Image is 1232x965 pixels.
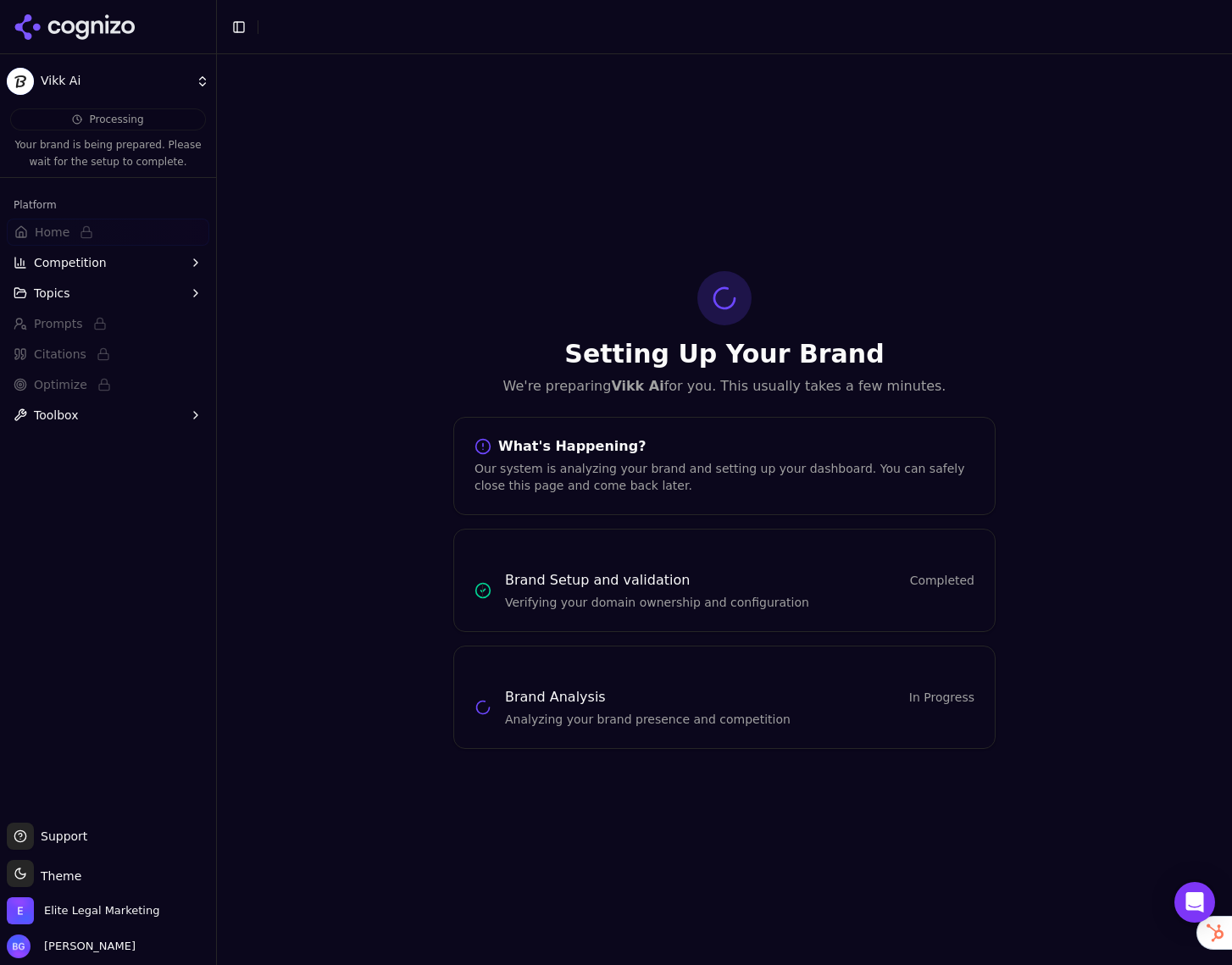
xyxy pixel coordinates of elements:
span: Support [34,828,87,845]
span: Home [35,224,69,241]
img: Elite Legal Marketing [7,897,34,924]
div: Our system is analyzing your brand and setting up your dashboard. You can safely close this page ... [474,460,974,494]
p: Your brand is being prepared. Please wait for the setup to complete. [10,137,206,170]
button: Open user button [7,934,136,958]
span: Vikk Ai [41,74,189,89]
p: Verifying your domain ownership and configuration [505,594,974,611]
span: Optimize [34,376,87,393]
span: Toolbox [34,407,79,424]
button: Open organization switcher [7,897,159,924]
span: Citations [34,346,86,363]
button: Competition [7,249,209,276]
span: Elite Legal Marketing [44,903,159,918]
button: Toolbox [7,402,209,429]
strong: Vikk Ai [611,378,663,394]
h3: Brand Analysis [505,687,606,707]
img: Vikk Ai [7,68,34,95]
span: Prompts [34,315,83,332]
img: Brian Gomez [7,934,31,958]
p: We're preparing for you. This usually takes a few minutes. [453,376,996,397]
span: Theme [34,869,81,883]
span: Topics [34,285,70,302]
span: Processing [89,113,143,126]
span: Completed [910,572,974,589]
span: [PERSON_NAME] [37,939,136,954]
button: Topics [7,280,209,307]
span: Competition [34,254,107,271]
p: Analyzing your brand presence and competition [505,711,974,728]
h1: Setting Up Your Brand [453,339,996,369]
h3: Brand Setup and validation [505,570,690,591]
div: Open Intercom Messenger [1174,882,1215,923]
span: In Progress [909,689,974,706]
div: What's Happening? [474,438,974,455]
div: Platform [7,191,209,219]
